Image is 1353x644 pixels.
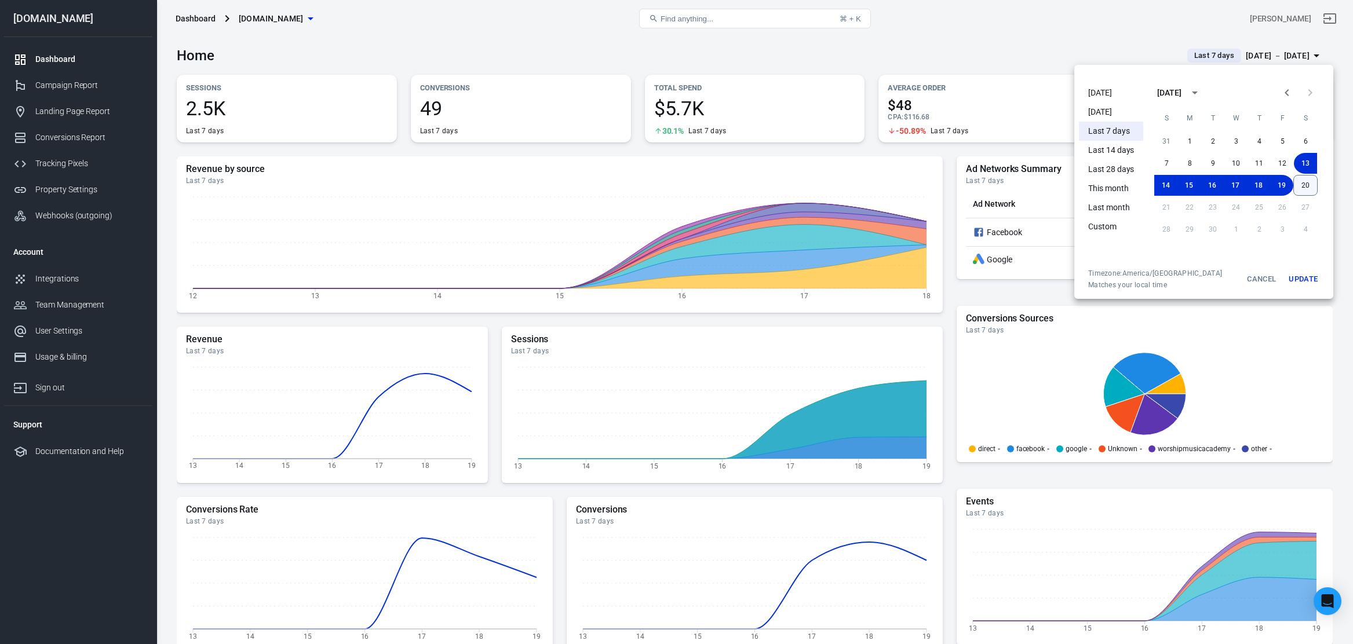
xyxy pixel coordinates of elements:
button: 12 [1271,153,1294,174]
div: Open Intercom Messenger [1314,587,1341,615]
button: 8 [1178,153,1201,174]
li: [DATE] [1079,103,1143,122]
button: 6 [1294,131,1317,152]
div: [DATE] [1157,87,1181,99]
span: Saturday [1295,107,1316,130]
button: calendar view is open, switch to year view [1185,83,1205,103]
button: 4 [1248,131,1271,152]
li: Last 28 days [1079,160,1143,179]
span: Matches your local time [1088,280,1222,290]
button: Update [1285,269,1322,290]
button: 15 [1177,175,1201,196]
button: 10 [1224,153,1248,174]
button: 5 [1271,131,1294,152]
button: Cancel [1243,269,1280,290]
button: 17 [1224,175,1247,196]
span: Friday [1272,107,1293,130]
button: 9 [1201,153,1224,174]
button: 13 [1294,153,1317,174]
button: Previous month [1275,81,1299,104]
li: [DATE] [1079,83,1143,103]
div: Timezone: America/[GEOGRAPHIC_DATA] [1088,269,1222,278]
button: 3 [1224,131,1248,152]
button: 19 [1270,175,1293,196]
button: 16 [1201,175,1224,196]
span: Tuesday [1202,107,1223,130]
button: 1 [1178,131,1201,152]
button: 7 [1155,153,1178,174]
button: 31 [1155,131,1178,152]
span: Monday [1179,107,1200,130]
li: Last 14 days [1079,141,1143,160]
span: Sunday [1156,107,1177,130]
button: 18 [1247,175,1270,196]
li: Last month [1079,198,1143,217]
button: 14 [1154,175,1177,196]
button: 11 [1248,153,1271,174]
button: 2 [1201,131,1224,152]
span: Thursday [1249,107,1270,130]
span: Wednesday [1226,107,1246,130]
li: Custom [1079,217,1143,236]
li: This month [1079,179,1143,198]
button: 20 [1293,175,1318,196]
li: Last 7 days [1079,122,1143,141]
